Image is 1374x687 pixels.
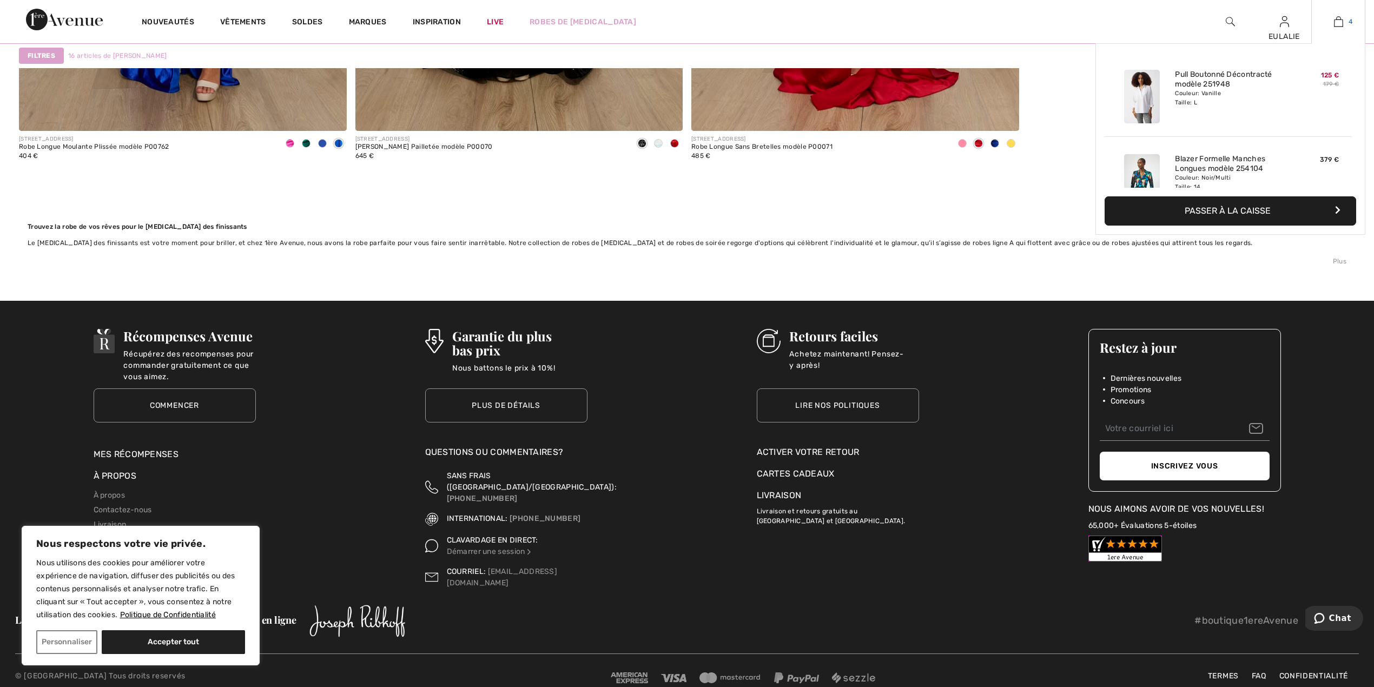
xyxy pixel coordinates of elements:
[1246,670,1272,682] a: FAQ
[1203,670,1244,682] a: Termes
[355,135,493,143] div: [STREET_ADDRESS]
[691,152,711,160] span: 485 €
[355,152,374,160] span: 645 €
[28,238,1346,248] p: Le [MEDICAL_DATA] des finissants est votre moment pour briller, et chez 1ère Avenue, nous avons l...
[447,567,486,576] span: COURRIEL:
[413,17,461,29] span: Inspiration
[19,152,38,160] span: 404 €
[757,329,781,353] img: Retours faciles
[1088,521,1197,530] a: 65,000+ Évaluations 5-étoiles
[1088,503,1281,516] div: Nous aimons avoir de vos nouvelles!
[292,17,323,29] a: Soldes
[510,514,580,523] a: [PHONE_NUMBER]
[94,520,127,529] a: Livraison
[331,135,347,153] div: Royal blue
[447,471,617,492] span: SANS FRAIS ([GEOGRAPHIC_DATA]/[GEOGRAPHIC_DATA]):
[123,329,255,343] h3: Récompenses Avenue
[1003,135,1019,153] div: Yellow
[36,557,245,622] p: Nous utilisons des cookies pour améliorer votre expérience de navigation, diffuser des publicités...
[28,51,55,61] strong: Filtres
[309,605,405,637] img: Joseph Ribkoff
[1226,15,1235,28] img: recherche
[525,548,533,556] img: Clavardage en direct
[650,135,666,153] div: White
[757,502,919,526] p: Livraison et retours gratuits au [GEOGRAPHIC_DATA] et [GEOGRAPHIC_DATA].
[123,348,255,370] p: Récupérez des recompenses pour commander gratuitement ce que vous aimez.
[94,388,256,422] a: Commencer
[1334,15,1343,28] img: Mon panier
[15,613,296,626] span: La plus grande sélection de vêtements [PERSON_NAME] en ligne
[1088,536,1162,562] img: Customer Reviews
[447,536,538,545] span: CLAVARDAGE EN DIRECT:
[26,9,103,30] img: 1ère Avenue
[1280,15,1289,28] img: Mes infos
[298,135,314,153] div: Emerald
[68,51,167,61] span: 16 articles de [PERSON_NAME]
[1111,384,1152,395] span: Promotions
[425,470,438,504] img: Sans Frais (Canada/EU)
[425,446,587,464] div: Questions ou commentaires?
[1100,417,1270,441] input: Votre courriel ici
[1175,174,1281,191] div: Couleur: Noir/Multi Taille: 14
[987,135,1003,153] div: Royal
[634,135,650,153] div: Black
[1111,395,1145,407] span: Concours
[1321,71,1339,79] span: 125 €
[425,388,587,422] a: Plus de détails
[699,672,761,683] img: Mastercard
[1258,31,1311,42] div: EULALIE
[28,223,247,230] span: Trouvez la robe de vos rêves pour le [MEDICAL_DATA] des finissants
[757,467,919,480] a: Cartes Cadeaux
[487,16,504,28] a: Live
[1124,70,1160,123] img: Pull Boutonné Décontracté modèle 251948
[691,143,833,151] div: Robe Longue Sans Bretelles modèle P00071
[789,329,919,343] h3: Retours faciles
[611,672,648,683] img: Amex
[102,630,245,654] button: Accepter tout
[425,534,438,557] img: Clavardage en direct
[94,491,125,500] a: À propos
[1194,613,1298,628] p: #boutique1ereAvenue
[1280,16,1289,27] a: Se connecter
[447,494,518,503] a: [PHONE_NUMBER]
[282,135,298,153] div: Fuchsia
[661,674,686,682] img: Visa
[1124,154,1160,208] img: Blazer Formelle Manches Longues modèle 254104
[447,547,533,556] a: Démarrer une session
[94,505,152,514] a: Contactez-nous
[1100,340,1270,354] h3: Restez à jour
[452,362,587,384] p: Nous battons le prix à 10%!
[1349,17,1352,27] span: 4
[19,143,169,151] div: Robe Longue Moulante Plissée modèle P00762
[1274,670,1354,682] a: Confidentialité
[757,490,802,500] a: Livraison
[28,256,1346,266] div: Plus
[757,446,919,459] a: Activer votre retour
[954,135,970,153] div: Pink
[970,135,987,153] div: Red
[1105,196,1356,226] button: Passer à la caisse
[832,672,875,683] img: Sezzle
[1175,89,1281,107] div: Couleur: Vanille Taille: L
[94,449,179,459] a: Mes récompenses
[1100,452,1270,480] button: Inscrivez vous
[425,513,438,526] img: International
[1312,15,1365,28] a: 4
[666,135,683,153] div: Red
[15,670,463,682] p: © [GEOGRAPHIC_DATA] Tous droits reservés
[691,135,833,143] div: [STREET_ADDRESS]
[1320,156,1339,163] span: 379 €
[530,16,636,28] a: Robes de [MEDICAL_DATA]
[36,630,97,654] button: Personnaliser
[757,388,919,422] a: Lire nos politiques
[22,526,260,665] div: Nous respectons votre vie privée.
[1175,154,1281,174] a: Blazer Formelle Manches Longues modèle 254104
[36,537,245,550] p: Nous respectons votre vie privée.
[425,329,444,353] img: Garantie du plus bas prix
[447,567,558,587] a: [EMAIL_ADDRESS][DOMAIN_NAME]
[1323,81,1339,88] s: 179 €
[1111,373,1182,384] span: Dernières nouvelles
[142,17,194,29] a: Nouveautés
